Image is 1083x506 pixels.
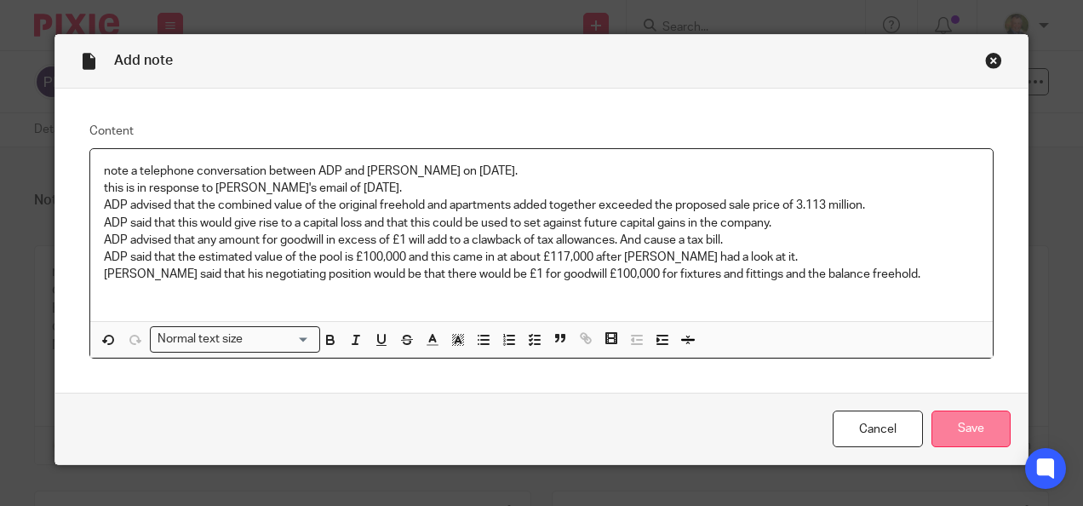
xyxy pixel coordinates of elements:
div: Close this dialog window [985,52,1002,69]
p: note a telephone conversation between ADP and [PERSON_NAME] on [DATE]. [104,163,980,180]
span: Normal text size [154,331,247,348]
label: Content [89,123,994,140]
p: ADP advised that the combined value of the original freehold and apartments added together exceed... [104,197,980,214]
div: Search for option [150,326,320,353]
a: Cancel [833,411,923,447]
p: ADP said that this would give rise to a capital loss and that this could be used to set against f... [104,215,980,232]
span: Add note [114,54,173,67]
input: Search for option [249,331,310,348]
input: Save [931,411,1011,447]
p: this is in response to [PERSON_NAME]'s email of [DATE]. [104,180,980,197]
p: ADP advised that any amount for goodwill in excess of £1 will add to a clawback of tax allowances... [104,232,980,249]
p: [PERSON_NAME] said that his negotiating position would be that there would be £1 for goodwill £10... [104,266,980,283]
p: ADP said that the estimated value of the pool is £100,000 and this came in at about £117,000 afte... [104,249,980,266]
